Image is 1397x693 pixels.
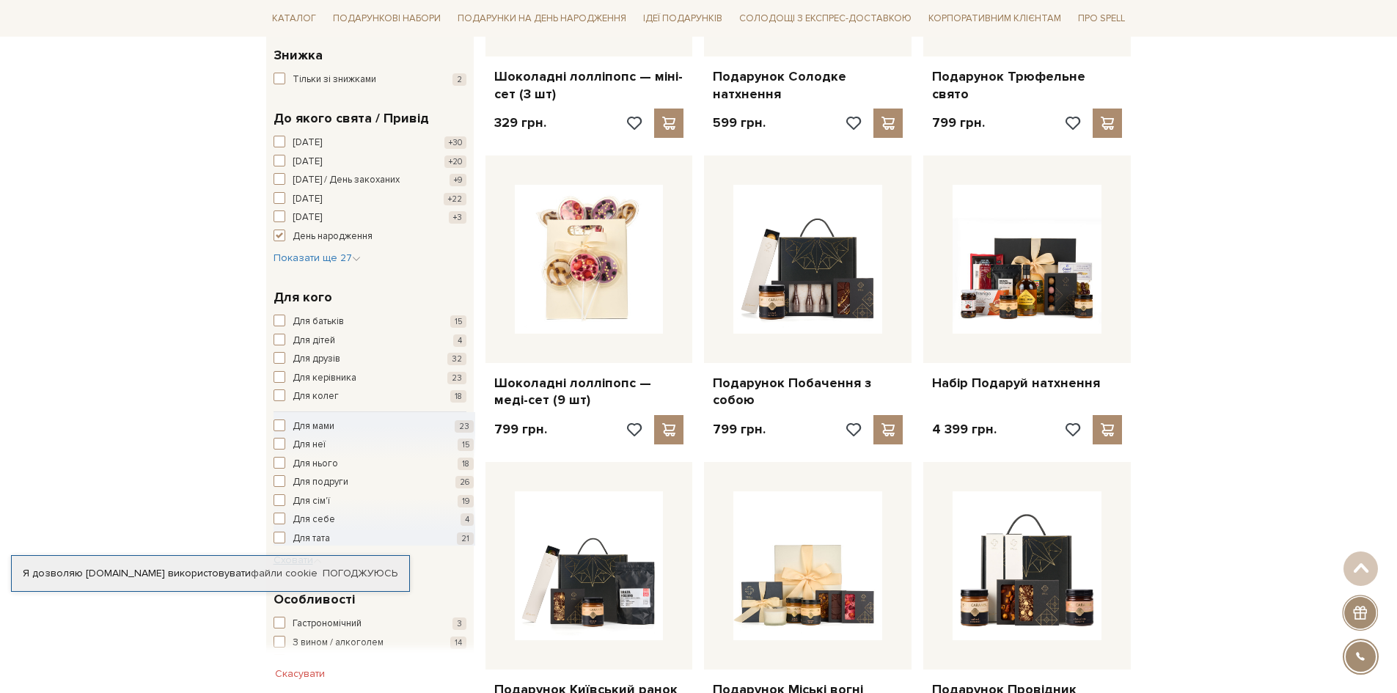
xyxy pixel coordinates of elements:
span: 2 [452,73,466,86]
span: До якого свята / Привід [274,109,429,128]
span: Для мами [293,419,334,434]
span: Для батьків [293,315,344,329]
button: Для нього 18 [274,457,474,472]
div: Я дозволяю [DOMAIN_NAME] використовувати [12,567,409,580]
button: [DATE] / День закоханих +9 [274,173,466,188]
span: 15 [450,315,466,328]
a: Подарунок Побачення з собою [713,375,903,409]
span: +3 [449,211,466,224]
span: [DATE] / День закоханих [293,173,400,188]
span: Для дітей [293,334,335,348]
span: 4 [453,334,466,347]
span: +9 [450,174,466,186]
p: 799 грн. [932,114,985,131]
span: Сховати [274,554,322,566]
a: Подарункові набори [327,7,447,30]
a: Шоколадні лолліпопс — меді-сет (9 шт) [494,375,684,409]
button: Для друзів 32 [274,352,466,367]
span: Для себе [293,513,335,527]
span: 18 [458,458,474,470]
span: [DATE] [293,192,322,207]
span: Показати ще 27 [274,252,361,264]
span: 4 [461,513,474,526]
p: 329 грн. [494,114,546,131]
button: [DATE] +3 [274,210,466,225]
span: Для нього [293,457,338,472]
span: Гастрономічний [293,617,362,631]
button: [DATE] +22 [274,192,466,207]
span: Для сім'ї [293,494,330,509]
a: Погоджуюсь [323,567,397,580]
p: 599 грн. [713,114,766,131]
button: Для колег 18 [274,389,466,404]
span: 18 [450,390,466,403]
span: [DATE] [293,136,322,150]
span: З вином / алкоголем [293,636,384,650]
a: Шоколадні лолліпопс — міні-сет (3 шт) [494,68,684,103]
a: Солодощі з експрес-доставкою [733,6,917,31]
span: 23 [447,372,466,384]
span: [DATE] [293,210,322,225]
a: Подарунок Трюфельне свято [932,68,1122,103]
button: Для неї 15 [274,438,474,452]
span: Особливості [274,590,355,609]
span: Для тата [293,532,330,546]
span: 15 [458,439,474,451]
a: Подарунки на День народження [452,7,632,30]
span: +22 [444,193,466,205]
button: Гастрономічний 3 [274,617,466,631]
span: [DATE] [293,155,322,169]
span: Тільки зі знижками [293,73,376,87]
a: файли cookie [251,567,318,579]
span: День народження [293,230,373,244]
span: 23 [455,420,474,433]
button: Показати ще 27 [274,251,361,265]
a: Ідеї подарунків [637,7,728,30]
p: 4 399 грн. [932,421,997,438]
button: Для дітей 4 [274,334,466,348]
span: 21 [457,532,474,545]
button: Для подруги 26 [274,475,474,490]
span: 19 [458,495,474,507]
button: Сховати [274,553,322,568]
span: Для колег [293,389,339,404]
p: 799 грн. [494,421,547,438]
button: Для мами 23 [274,419,474,434]
button: Тільки зі знижками 2 [274,73,466,87]
span: Для керівника [293,371,356,386]
span: Для кого [274,287,332,307]
button: Для себе 4 [274,513,474,527]
button: [DATE] +30 [274,136,466,150]
button: Для керівника 23 [274,371,466,386]
button: Скасувати [266,662,334,686]
span: Для подруги [293,475,348,490]
a: Подарунок Солодке натхнення [713,68,903,103]
a: Про Spell [1072,7,1131,30]
button: День народження [274,230,466,244]
button: [DATE] +20 [274,155,466,169]
span: 3 [452,617,466,630]
span: Для друзів [293,352,340,367]
span: 26 [455,476,474,488]
span: 32 [447,353,466,365]
p: 799 грн. [713,421,766,438]
a: Корпоративним клієнтам [923,7,1067,30]
button: Для тата 21 [274,532,474,546]
button: З вином / алкоголем 14 [274,636,466,650]
span: +30 [444,136,466,149]
button: Для батьків 15 [274,315,466,329]
a: Набір Подаруй натхнення [932,375,1122,392]
span: Для неї [293,438,326,452]
span: +20 [444,155,466,168]
button: Для сім'ї 19 [274,494,474,509]
span: Знижка [274,45,323,65]
span: 14 [450,637,466,649]
a: Каталог [266,7,322,30]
